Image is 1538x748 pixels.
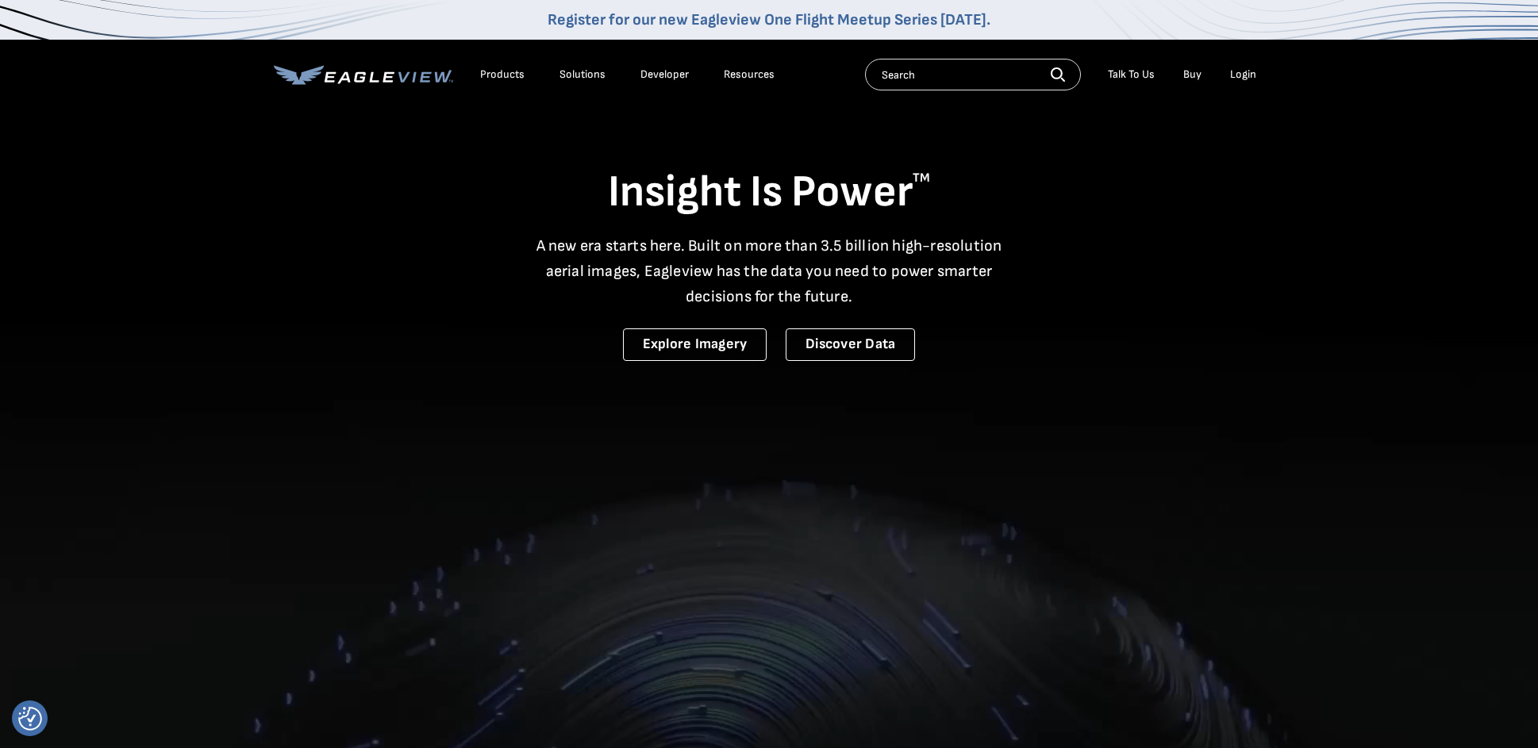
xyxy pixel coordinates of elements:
[786,328,915,361] a: Discover Data
[274,165,1264,221] h1: Insight Is Power
[548,10,990,29] a: Register for our new Eagleview One Flight Meetup Series [DATE].
[865,59,1081,90] input: Search
[1230,67,1256,82] div: Login
[18,707,42,731] img: Revisit consent button
[480,67,525,82] div: Products
[559,67,606,82] div: Solutions
[724,67,775,82] div: Resources
[1183,67,1202,82] a: Buy
[640,67,689,82] a: Developer
[526,233,1012,309] p: A new era starts here. Built on more than 3.5 billion high-resolution aerial images, Eagleview ha...
[18,707,42,731] button: Consent Preferences
[913,171,930,186] sup: TM
[1108,67,1155,82] div: Talk To Us
[623,328,767,361] a: Explore Imagery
